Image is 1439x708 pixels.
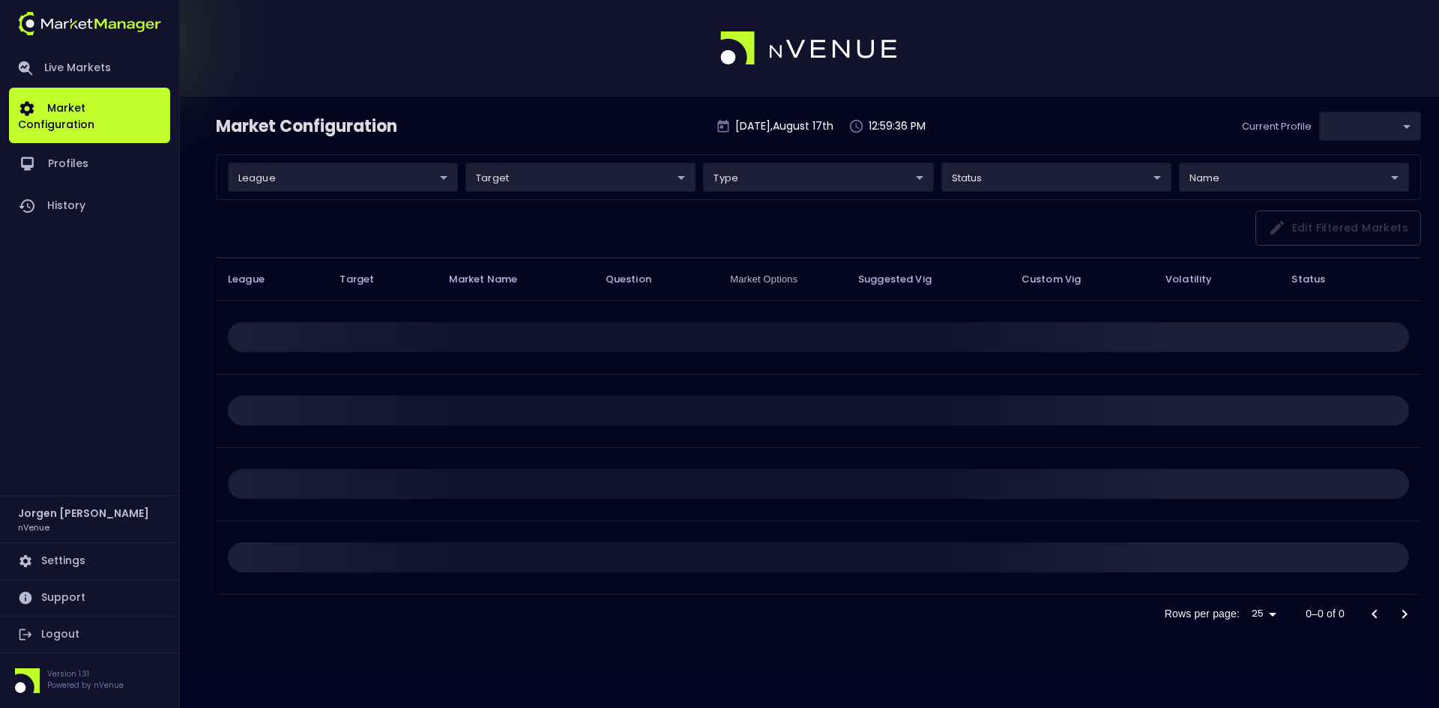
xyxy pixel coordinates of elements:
[1022,273,1100,286] span: Custom Vig
[1179,163,1409,192] div: league
[703,163,933,192] div: league
[606,273,671,286] span: Question
[9,49,170,88] a: Live Markets
[18,505,149,521] h2: Jorgen [PERSON_NAME]
[1242,119,1312,134] p: Current Profile
[228,163,458,192] div: league
[228,273,284,286] span: League
[9,543,170,579] a: Settings
[340,273,393,286] span: Target
[720,31,899,66] img: logo
[9,617,170,653] a: Logout
[869,118,926,134] p: 12:59:36 PM
[1291,270,1325,288] span: Status
[18,12,161,35] img: logo
[9,668,170,693] div: Version 1.31Powered by nVenue
[1165,273,1231,286] span: Volatility
[47,680,124,691] p: Powered by nVenue
[718,258,846,301] th: Market Options
[9,88,170,143] a: Market Configuration
[465,163,696,192] div: league
[9,185,170,227] a: History
[18,521,49,533] h3: nVenue
[216,115,399,139] div: Market Configuration
[449,273,537,286] span: Market Name
[1246,603,1282,625] div: 25
[9,580,170,616] a: Support
[735,118,833,134] p: [DATE] , August 17 th
[1291,270,1345,288] span: Status
[9,143,170,185] a: Profiles
[858,273,951,286] span: Suggested Vig
[1319,112,1421,141] div: league
[941,163,1171,192] div: league
[216,258,1421,595] table: collapsible table
[1165,606,1240,621] p: Rows per page:
[1306,606,1345,621] p: 0–0 of 0
[47,668,124,680] p: Version 1.31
